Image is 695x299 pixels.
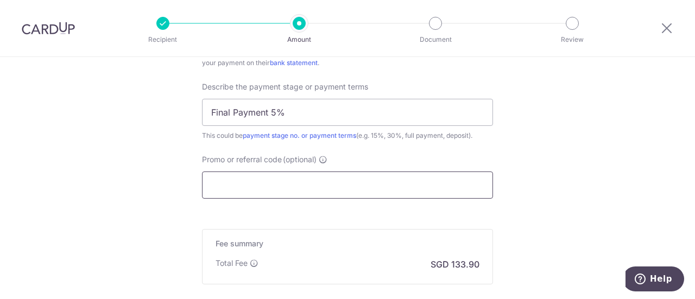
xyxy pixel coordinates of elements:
img: CardUp [22,22,75,35]
p: Review [532,34,612,45]
div: This could be (e.g. 15%, 30%, full payment, deposit). [202,130,493,141]
a: payment stage no. or payment terms [243,131,356,139]
span: Promo or referral code [202,154,282,165]
a: bank statement [270,59,318,67]
p: Total Fee [216,258,248,269]
div: Use this (e.g. your name, payment stage description, invoice no.) to help your recipient identify... [202,47,493,68]
iframe: Opens a widget where you can find more information [625,266,684,294]
h5: Fee summary [216,238,479,249]
span: Describe the payment stage or payment terms [202,81,368,92]
p: Recipient [123,34,203,45]
p: Amount [259,34,339,45]
p: Document [395,34,476,45]
p: SGD 133.90 [431,258,479,271]
span: (optional) [283,154,317,165]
